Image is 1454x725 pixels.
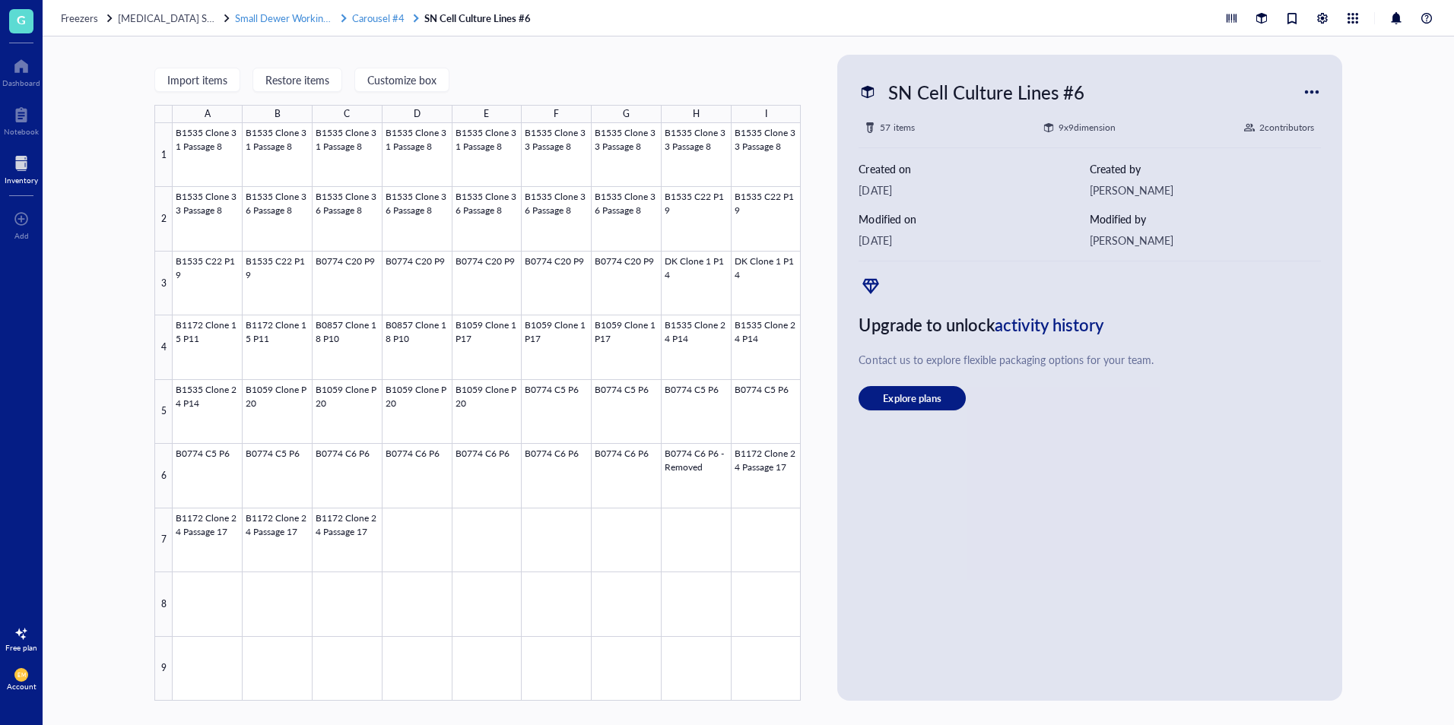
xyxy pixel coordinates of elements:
div: Account [7,682,37,691]
div: D [414,105,421,123]
div: [DATE] [859,182,1090,198]
a: SN Cell Culture Lines #6 [424,11,534,25]
span: [MEDICAL_DATA] Storage ([PERSON_NAME]/[PERSON_NAME]) [118,11,405,25]
div: 4 [154,315,173,379]
div: Created by [1090,160,1321,177]
div: I [765,105,767,123]
div: 2 contributor s [1259,120,1314,135]
div: A [205,105,211,123]
span: Freezers [61,11,98,25]
div: C [344,105,350,123]
div: Dashboard [2,78,40,87]
div: E [484,105,489,123]
div: Notebook [4,127,39,136]
div: F [554,105,559,123]
a: Freezers [61,11,115,25]
div: Upgrade to unlock [859,310,1320,339]
span: Small Dewer Working Storage [235,11,364,25]
a: Explore plans [859,386,1320,410]
div: Free plan [5,643,37,652]
a: Notebook [4,103,39,136]
button: Restore items [252,68,342,92]
div: Created on [859,160,1090,177]
div: 6 [154,444,173,508]
span: EM [17,672,25,678]
div: 2 [154,187,173,251]
span: Restore items [265,74,329,86]
span: Import items [167,74,227,86]
div: [DATE] [859,232,1090,249]
a: Dashboard [2,54,40,87]
button: Customize box [354,68,449,92]
div: 5 [154,380,173,444]
span: Explore plans [883,391,941,405]
span: Customize box [367,74,437,86]
a: [MEDICAL_DATA] Storage ([PERSON_NAME]/[PERSON_NAME]) [118,11,232,25]
div: Add [14,231,29,240]
span: activity history [995,312,1103,337]
div: 9 [154,637,173,701]
div: [PERSON_NAME] [1090,232,1321,249]
div: [PERSON_NAME] [1090,182,1321,198]
div: G [623,105,630,123]
div: 7 [154,508,173,572]
button: Import items [154,68,240,92]
div: B [275,105,281,123]
div: 1 [154,123,173,187]
div: Inventory [5,176,38,185]
a: Small Dewer Working StorageCarousel #4 [235,11,421,25]
div: SN Cell Culture Lines #6 [881,76,1090,108]
div: H [693,105,700,123]
div: 3 [154,252,173,315]
a: Inventory [5,151,38,185]
span: G [17,10,26,29]
div: 9 x 9 dimension [1059,120,1116,135]
div: 8 [154,572,173,636]
button: Explore plans [859,386,965,410]
span: Carousel #4 [352,11,405,25]
div: 57 items [880,120,914,135]
div: Contact us to explore flexible packaging options for your team. [859,351,1320,368]
div: Modified by [1090,211,1321,227]
div: Modified on [859,211,1090,227]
